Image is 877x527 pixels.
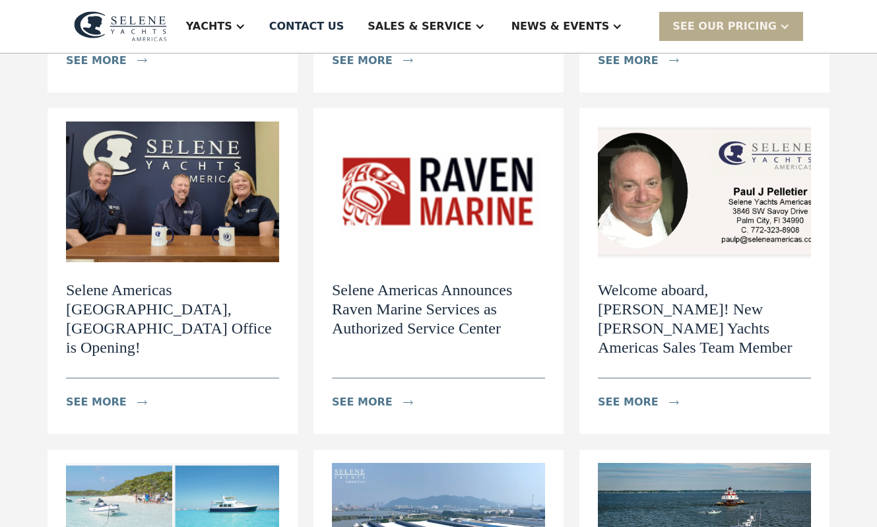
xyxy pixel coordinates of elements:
[313,108,564,434] a: Selene Americas Announces Raven Marine Services as Authorized Service CenterSelene Americas Annou...
[598,281,811,357] h2: Welcome aboard, [PERSON_NAME]! New [PERSON_NAME] Yachts Americas Sales Team Member
[579,108,829,434] a: Welcome aboard, Paul Pelletier! New Selene Yachts Americas Sales Team MemberWelcome aboard, [PERS...
[48,108,298,434] a: Selene Americas Annapolis, MD Office is Opening!Selene Americas [GEOGRAPHIC_DATA], [GEOGRAPHIC_DA...
[137,58,147,63] img: icon
[332,53,393,69] div: see more
[332,281,545,337] h2: Selene Americas Announces Raven Marine Services as Authorized Service Center
[66,281,279,357] h2: Selene Americas [GEOGRAPHIC_DATA], [GEOGRAPHIC_DATA] Office is Opening!
[66,53,127,69] div: see more
[669,58,679,63] img: icon
[511,18,610,34] div: News & EVENTS
[269,18,344,34] div: Contact US
[332,394,393,410] div: see more
[403,400,413,405] img: icon
[368,18,471,34] div: Sales & Service
[672,18,777,34] div: SEE Our Pricing
[332,122,545,262] img: Selene Americas Announces Raven Marine Services as Authorized Service Center
[66,122,279,262] img: Selene Americas Annapolis, MD Office is Opening!
[137,400,147,405] img: icon
[598,122,811,262] img: Welcome aboard, Paul Pelletier! New Selene Yachts Americas Sales Team Member
[598,53,659,69] div: see more
[186,18,232,34] div: Yachts
[66,394,127,410] div: see more
[669,400,679,405] img: icon
[74,11,167,42] img: logo
[659,12,803,40] div: SEE Our Pricing
[598,394,659,410] div: see more
[403,58,413,63] img: icon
